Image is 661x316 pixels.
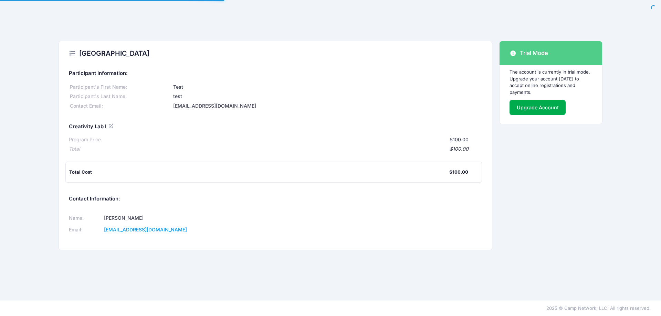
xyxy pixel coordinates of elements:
span: $100.00 [450,137,469,142]
div: $100.00 [449,169,468,176]
div: Total [69,145,80,153]
p: The account is currently in trial mode. Upgrade your account [DATE] to accept online registration... [510,69,592,96]
div: Total Cost [69,169,449,176]
h2: [GEOGRAPHIC_DATA] [79,50,149,57]
div: $100.00 [80,145,469,153]
a: [EMAIL_ADDRESS][DOMAIN_NAME] [104,227,187,232]
div: Program Price [69,136,101,143]
td: Email: [69,224,102,236]
h3: Trial Mode [520,50,548,57]
div: Participant's First Name: [69,84,172,91]
td: Name: [69,212,102,224]
span: 2025 © Camp Network, LLC. All rights reserved. [546,305,651,311]
div: [EMAIL_ADDRESS][DOMAIN_NAME] [172,102,482,110]
h5: Participant Information: [69,70,482,77]
td: [PERSON_NAME] [102,212,266,224]
div: Test [172,84,482,91]
a: View Registration Details [109,123,114,129]
a: Upgrade Account [510,100,566,115]
div: test [172,93,482,100]
h5: Contact Information: [69,196,482,202]
div: Participant's Last Name: [69,93,172,100]
h5: Creativity Lab I [69,124,114,130]
div: Contact Email: [69,102,172,110]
